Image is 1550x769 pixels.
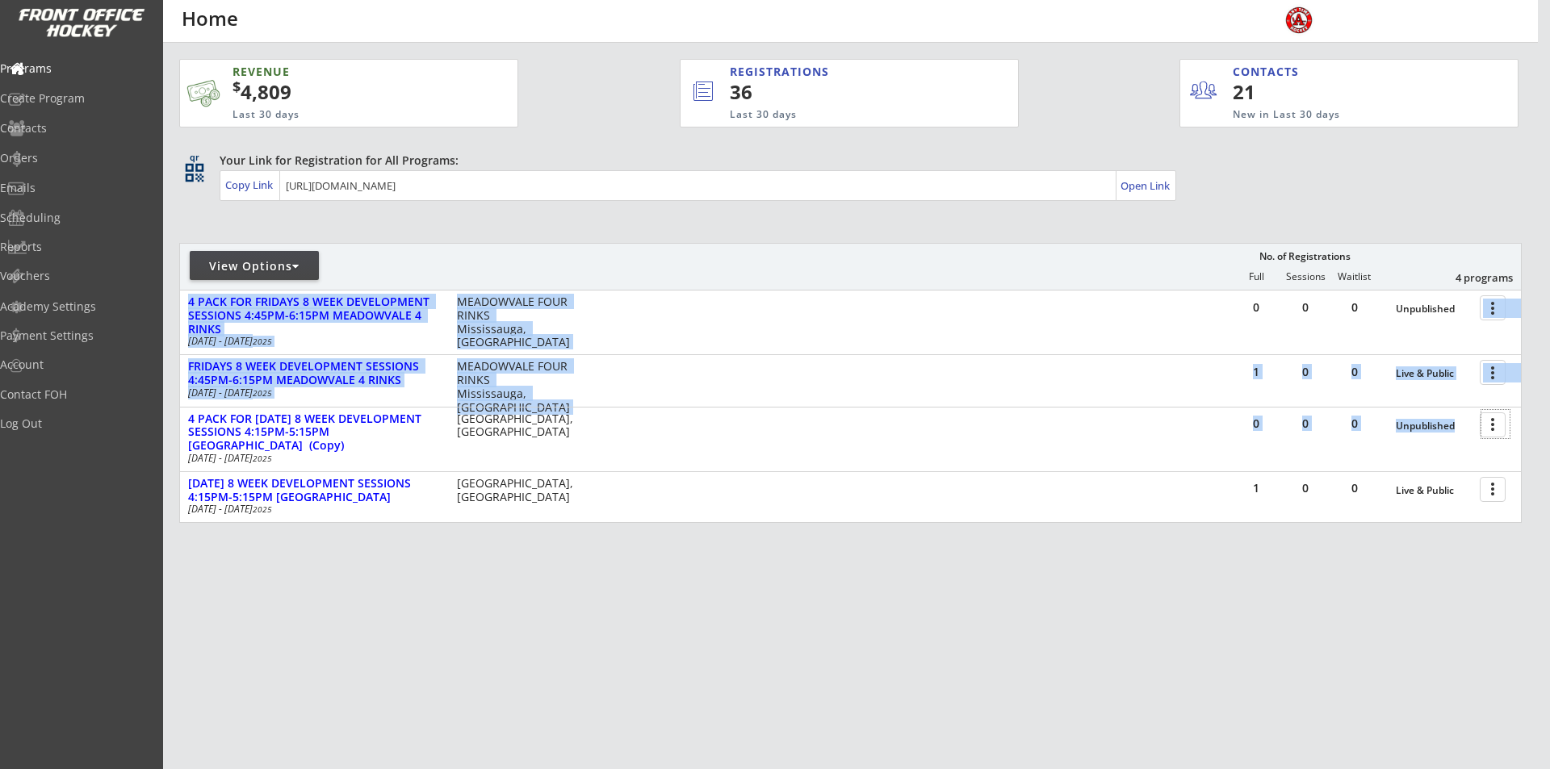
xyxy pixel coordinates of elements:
div: 1 [1232,366,1280,378]
div: CONTACTS [1233,64,1306,80]
div: New in Last 30 days [1233,108,1443,122]
div: [DATE] 8 WEEK DEVELOPMENT SESSIONS 4:15PM-5:15PM [GEOGRAPHIC_DATA] [188,477,440,504]
div: 0 [1281,418,1330,429]
div: [DATE] - [DATE] [188,453,435,463]
div: REVENUE [232,64,439,80]
button: more_vert [1480,477,1506,502]
div: 4 PACK FOR FRIDAYS 8 WEEK DEVELOPMENT SESSIONS 4:45PM-6:15PM MEADOWVALE 4 RINKS [188,295,440,336]
div: [DATE] - [DATE] [188,504,435,514]
em: 2025 [253,504,272,515]
div: Sessions [1281,271,1330,282]
em: 2025 [253,336,272,347]
div: Copy Link [225,178,276,192]
div: 0 [1330,366,1379,378]
div: Unpublished [1396,303,1472,315]
em: 2025 [253,453,272,464]
div: [DATE] - [DATE] [188,388,435,398]
div: 1 [1232,483,1280,494]
div: MEADOWVALE FOUR RINKS Mississauga, [GEOGRAPHIC_DATA] [457,295,584,349]
div: Waitlist [1330,271,1378,282]
div: 0 [1281,366,1330,378]
div: Open Link [1121,179,1171,193]
div: 4,809 [232,78,467,106]
sup: $ [232,77,241,96]
div: 0 [1330,302,1379,313]
div: Live & Public [1396,368,1472,379]
div: 0 [1281,483,1330,494]
div: [DATE] - [DATE] [188,336,435,346]
div: 0 [1330,483,1379,494]
div: 0 [1330,418,1379,429]
div: Last 30 days [730,108,952,122]
div: 4 programs [1429,270,1513,285]
em: 2025 [253,387,272,399]
div: qr [184,153,203,163]
div: MEADOWVALE FOUR RINKS Mississauga, [GEOGRAPHIC_DATA] [457,360,584,414]
div: 0 [1232,302,1280,313]
div: Live & Public [1396,485,1472,496]
div: Unpublished [1396,420,1472,432]
div: 21 [1233,78,1332,106]
div: Full [1232,271,1280,282]
div: 0 [1232,418,1280,429]
div: View Options [190,258,319,274]
button: more_vert [1480,295,1506,320]
div: [GEOGRAPHIC_DATA], [GEOGRAPHIC_DATA] [457,412,584,440]
button: more_vert [1480,412,1506,437]
div: FRIDAYS 8 WEEK DEVELOPMENT SESSIONS 4:45PM-6:15PM MEADOWVALE 4 RINKS [188,360,440,387]
div: REGISTRATIONS [730,64,943,80]
a: Open Link [1121,174,1171,197]
button: more_vert [1480,360,1506,385]
div: [GEOGRAPHIC_DATA], [GEOGRAPHIC_DATA] [457,477,584,504]
div: 36 [730,78,964,106]
div: Last 30 days [232,108,439,122]
div: 0 [1281,302,1330,313]
button: qr_code [182,161,207,185]
div: No. of Registrations [1255,251,1355,262]
div: Your Link for Registration for All Programs: [220,153,1472,169]
div: 4 PACK FOR [DATE] 8 WEEK DEVELOPMENT SESSIONS 4:15PM-5:15PM [GEOGRAPHIC_DATA] (Copy) [188,412,440,453]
